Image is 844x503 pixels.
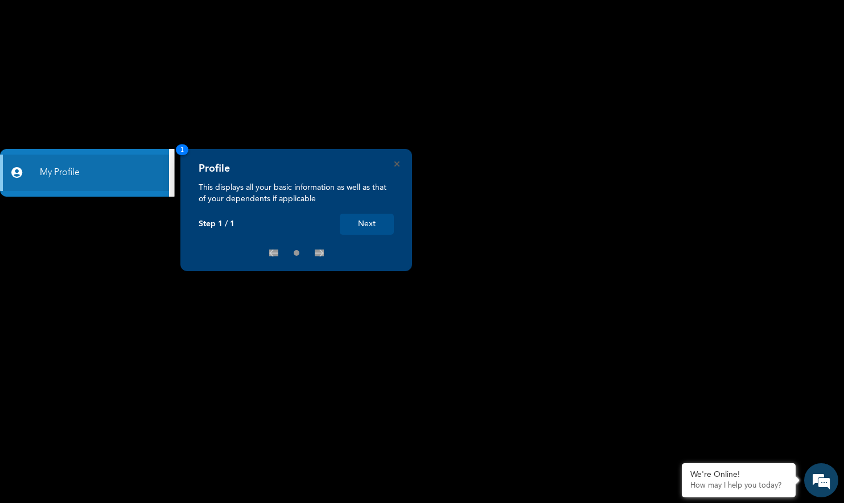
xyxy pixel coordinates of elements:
p: How may I help you today? [690,481,787,490]
p: This displays all your basic information as well as that of your dependents if applicable [199,182,394,205]
span: 1 [176,144,188,155]
p: Step 1 / 1 [199,219,234,229]
button: Close [394,161,400,167]
div: We're Online! [690,470,787,480]
h4: Profile [199,163,230,175]
button: Next [340,214,394,235]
